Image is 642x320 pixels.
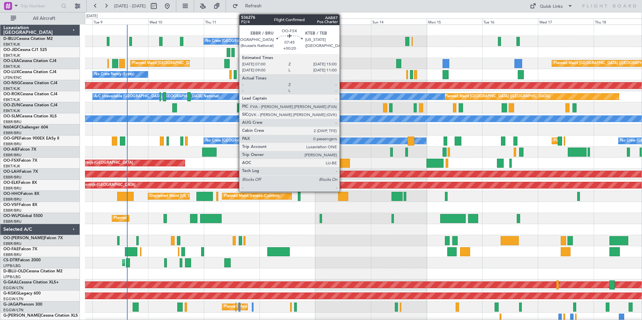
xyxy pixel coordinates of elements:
div: Mon 15 [427,18,483,24]
a: EGGW/LTN [3,285,24,290]
a: OO-FSXFalcon 7X [3,159,37,163]
div: Fri 12 [260,18,315,24]
button: Refresh [229,1,270,11]
div: Sun 14 [371,18,427,24]
div: Unplanned Maint [US_STATE] ([GEOGRAPHIC_DATA]) [150,191,241,201]
div: [DATE] [86,13,98,19]
a: OO-ELKFalcon 8X [3,181,37,185]
span: OO-LAH [3,170,19,174]
div: A/C Unavailable [GEOGRAPHIC_DATA] ([GEOGRAPHIC_DATA] National) [94,92,219,102]
span: [DATE] - [DATE] [114,3,146,9]
span: OO-ELK [3,181,18,185]
div: Tue 9 [92,18,148,24]
a: OO-LAHFalcon 7X [3,170,38,174]
div: No Crew Nancy (Essey) [94,69,134,79]
span: OO-FSX [3,159,19,163]
a: OO-SLMCessna Citation XLS [3,114,57,118]
span: G-KGKG [3,291,19,296]
a: EBBR/BRU [3,197,21,202]
a: OO-GPEFalcon 900EX EASy II [3,137,59,141]
div: Planned Maint Geneva (Cointrin) [224,191,279,201]
button: All Aircraft [7,13,73,24]
div: Thu 11 [204,18,260,24]
span: OO-[PERSON_NAME] [3,236,44,240]
span: N604GF [3,125,19,129]
span: OO-NSG [3,81,20,85]
a: EGGW/LTN [3,297,24,302]
span: G-GAAL [3,280,19,284]
a: EBBR/BRU [3,252,21,257]
a: EBKT/KJK [3,53,20,58]
span: OO-ROK [3,92,20,96]
a: EBBR/BRU [3,175,21,180]
a: OO-NSGCessna Citation CJ4 [3,81,57,85]
div: Wed 10 [148,18,204,24]
a: OO-VSFFalcon 8X [3,203,37,207]
a: G-GAALCessna Citation XLS+ [3,280,59,284]
a: EBKT/KJK [3,86,20,91]
a: LFPB/LBG [3,263,21,268]
span: OO-GPE [3,137,19,141]
a: N604GFChallenger 604 [3,125,48,129]
span: OO-HHO [3,192,21,196]
span: OO-SLM [3,114,19,118]
span: Refresh [239,4,268,8]
a: OO-LXACessna Citation CJ4 [3,59,56,63]
span: G-[PERSON_NAME] [3,314,41,318]
a: EBKT/KJK [3,97,20,102]
span: OO-WLP [3,214,20,218]
a: G-KGKGLegacy 600 [3,291,41,296]
div: Planned Maint [GEOGRAPHIC_DATA] ([GEOGRAPHIC_DATA]) [445,92,550,102]
div: Planned Maint [GEOGRAPHIC_DATA] ([GEOGRAPHIC_DATA] National) [132,58,254,68]
a: CS-DTRFalcon 2000 [3,258,41,262]
span: All Aircraft [17,16,71,21]
a: OO-FAEFalcon 7X [3,247,37,251]
a: EBBR/BRU [3,153,21,158]
a: EBBR/BRU [3,119,21,124]
a: EBKT/KJK [3,164,20,169]
span: OO-FAE [3,247,19,251]
a: EBBR/BRU [3,186,21,191]
a: EBBR/BRU [3,219,21,224]
span: OO-LUX [3,70,19,74]
a: LFPB/LBG [3,274,21,279]
a: OO-HHOFalcon 8X [3,192,39,196]
a: OO-ROKCessna Citation CJ4 [3,92,57,96]
div: Planned Maint Liege [114,213,149,223]
div: Quick Links [540,3,563,10]
span: D-IBLU-OLD [3,269,26,273]
input: Trip Number [20,1,59,11]
span: OO-VSF [3,203,19,207]
a: OO-LUXCessna Citation CJ4 [3,70,56,74]
a: OO-WLPGlobal 5500 [3,214,43,218]
a: EBBR/BRU [3,208,21,213]
a: OO-AIEFalcon 7X [3,148,36,152]
div: Sat 13 [315,18,371,24]
div: Tue 16 [482,18,538,24]
div: Planned Maint Mugla ([GEOGRAPHIC_DATA]) [124,258,202,268]
span: OO-LXA [3,59,19,63]
button: Quick Links [526,1,576,11]
a: OO-ZUNCessna Citation CJ4 [3,103,57,107]
a: LFSN/ENC [3,75,22,80]
a: D-IBLU-OLDCessna Citation M2 [3,269,62,273]
a: OO-[PERSON_NAME]Falcon 7X [3,236,63,240]
div: No Crew [GEOGRAPHIC_DATA] ([GEOGRAPHIC_DATA] National) [205,36,318,46]
a: EBBR/BRU [3,241,21,246]
a: EBKT/KJK [3,64,20,69]
a: EGGW/LTN [3,308,24,313]
div: Planned Maint Kortrijk-[GEOGRAPHIC_DATA] [57,180,135,190]
span: OO-JID [3,48,17,52]
a: EBBR/BRU [3,142,21,147]
div: Planned Maint [GEOGRAPHIC_DATA] ([GEOGRAPHIC_DATA]) [224,302,330,312]
span: G-JAGA [3,303,19,307]
a: G-JAGAPhenom 300 [3,303,42,307]
div: No Crew [GEOGRAPHIC_DATA] ([GEOGRAPHIC_DATA] National) [205,136,318,146]
a: EBKT/KJK [3,42,20,47]
span: OO-AIE [3,148,18,152]
a: EBKT/KJK [3,108,20,113]
a: OO-JIDCessna CJ1 525 [3,48,47,52]
div: Wed 17 [538,18,594,24]
a: G-[PERSON_NAME]Cessna Citation XLS [3,314,78,318]
a: D-IBLUCessna Citation M2 [3,37,53,41]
